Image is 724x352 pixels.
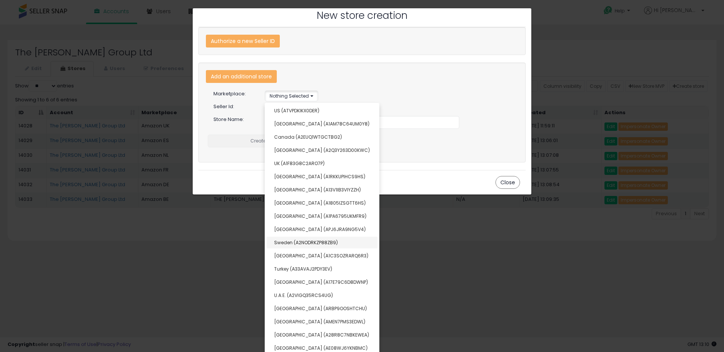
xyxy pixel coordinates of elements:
span: Sweden (A2NODRKZP88ZB9) [274,239,338,246]
span: [GEOGRAPHIC_DATA] (A28R8C7NBKEWEA) [274,332,369,338]
span: Nothing Selected [270,93,309,99]
button: Close [495,176,520,189]
span: Seller Id: [213,103,234,110]
span: [GEOGRAPHIC_DATA] (ARBP9OOSHTCHU) [274,305,367,312]
span: Store Name: [213,116,244,123]
span: [GEOGRAPHIC_DATA] (AMEN7PMS3EDWL) [274,318,365,325]
span: [GEOGRAPHIC_DATA] (A17E79C6D8DWNP) [274,279,368,285]
span: UK (A1F83G8C2ARO7P) [274,160,325,167]
span: [GEOGRAPHIC_DATA] (A1AM78C64UM0Y8) [274,121,370,127]
span: [GEOGRAPHIC_DATA] (AE08WJ6YKNBMC) [274,345,368,351]
button: Add an additional store [206,70,277,83]
span: Turkey (A33AVAJ2PDY3EV) [274,266,332,272]
span: [GEOGRAPHIC_DATA] (A1C3SOZRARQ6R3) [274,253,368,259]
h1: New store creation [200,10,524,21]
span: Marketplace: [213,90,246,97]
div: Authorize a new Seller ID [206,35,280,47]
span: [GEOGRAPHIC_DATA] (APJ6JRA9NG5V4) [274,226,366,233]
span: US (ATVPDKIKX0DER) [274,107,319,114]
span: U.A.E. (A2VIGQ35RCS4UG) [274,292,333,298]
span: Canada (A2EUQ1WTGCTBG2) [274,134,342,140]
span: [GEOGRAPHIC_DATA] (A2Q3Y263D00KWC) [274,147,370,153]
button: Create Store [208,135,321,147]
span: [GEOGRAPHIC_DATA] (A1PA6795UKMFR9) [274,213,367,219]
span: [GEOGRAPHIC_DATA] (A13V1IB3VIYZZH) [274,187,361,193]
span: [GEOGRAPHIC_DATA] (A1805IZSGTT6HS) [274,200,366,206]
span: [GEOGRAPHIC_DATA] (A1RKKUPIHCS9HS) [274,173,365,180]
